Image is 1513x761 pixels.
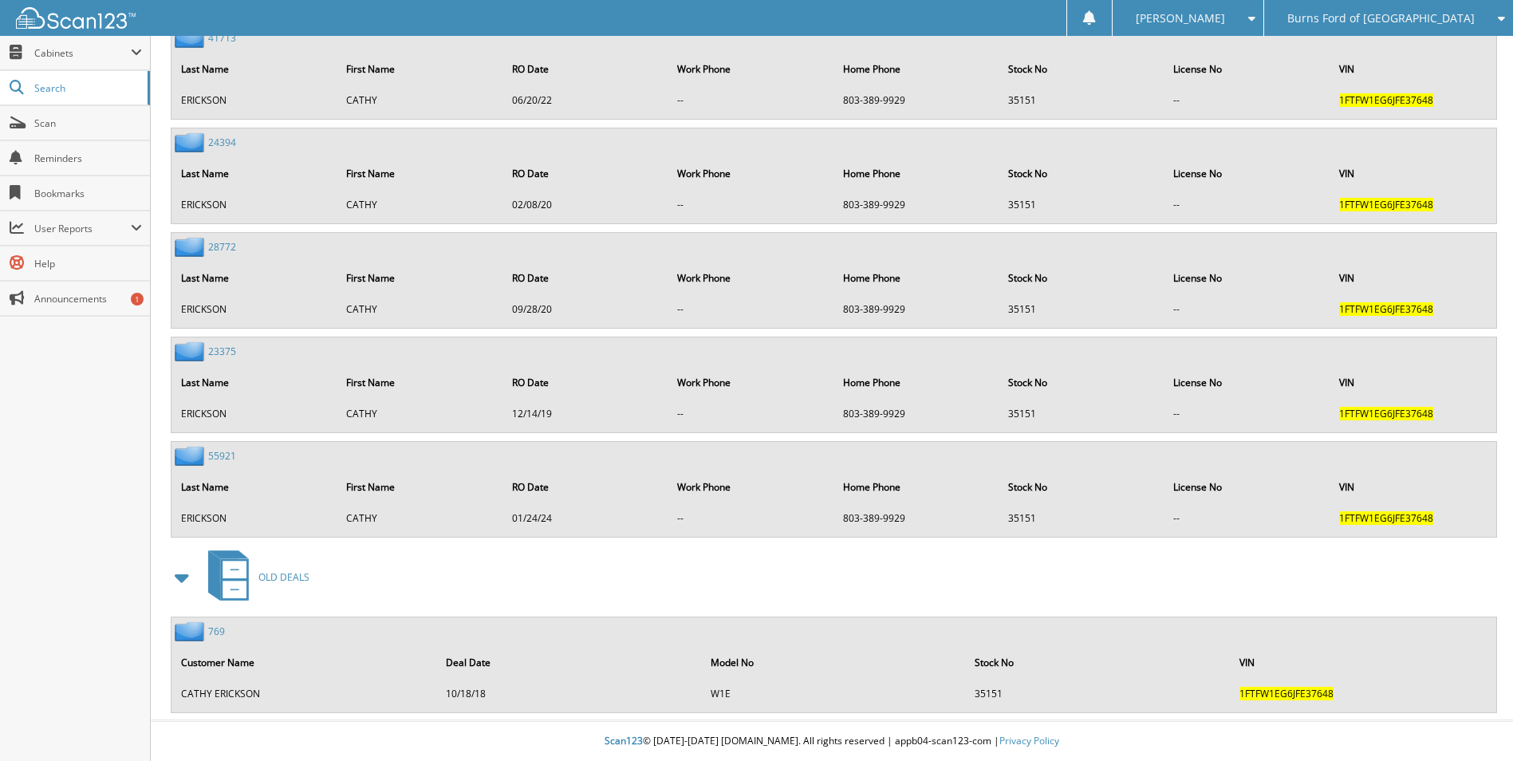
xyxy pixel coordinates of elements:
[34,187,142,200] span: Bookmarks
[504,87,668,113] td: 0 6 / 2 0 / 2 2
[1136,14,1225,23] span: [PERSON_NAME]
[173,505,337,531] td: E R I C K S O N
[175,237,208,257] img: folder2.png
[34,152,142,165] span: Reminders
[258,570,309,584] span: O L D D E A L S
[34,46,131,60] span: Cabinets
[1331,53,1495,85] th: VIN
[1339,93,1433,107] span: 1 F T F W 1 E G 6 J F E 3 7 6 4 8
[173,646,436,679] th: Customer Name
[1165,505,1329,531] td: --
[1165,400,1329,427] td: --
[669,505,833,531] td: --
[1231,646,1495,679] th: VIN
[338,87,502,113] td: C A T H Y
[1165,471,1329,503] th: License No
[1000,505,1164,531] td: 3 5 1 5 1
[967,646,1230,679] th: Stock No
[1287,14,1475,23] span: Burns Ford of [GEOGRAPHIC_DATA]
[173,680,436,707] td: C A T H Y E R I C K S O N
[504,296,668,322] td: 0 9 / 2 8 / 2 0
[1331,471,1495,503] th: VIN
[504,471,668,503] th: RO Date
[173,53,337,85] th: Last Name
[173,262,337,294] th: Last Name
[338,262,502,294] th: First Name
[1000,471,1164,503] th: Stock No
[173,296,337,322] td: E R I C K S O N
[835,87,999,113] td: 8 0 3 - 3 8 9 - 9 9 2 9
[208,136,236,149] a: 24394
[669,53,833,85] th: Work Phone
[151,722,1513,761] div: © [DATE]-[DATE] [DOMAIN_NAME]. All rights reserved | appb04-scan123-com |
[1165,191,1329,218] td: --
[338,471,502,503] th: First Name
[1000,296,1164,322] td: 3 5 1 5 1
[1239,687,1334,700] span: 1 F T F W 1 E G 6 J F E 3 7 6 4 8
[1165,53,1329,85] th: License No
[703,646,966,679] th: Model No
[669,366,833,399] th: Work Phone
[338,296,502,322] td: C A T H Y
[208,31,236,45] a: 41713
[669,471,833,503] th: Work Phone
[173,400,337,427] td: E R I C K S O N
[504,366,668,399] th: RO Date
[669,400,833,427] td: --
[1000,53,1164,85] th: Stock No
[504,191,668,218] td: 0 2 / 0 8 / 2 0
[669,157,833,190] th: Work Phone
[208,625,225,638] a: 769
[504,53,668,85] th: RO Date
[173,471,337,503] th: Last Name
[967,680,1230,707] td: 3 5 1 5 1
[504,400,668,427] td: 1 2 / 1 4 / 1 9
[1331,157,1495,190] th: VIN
[175,446,208,466] img: folder2.png
[338,157,502,190] th: First Name
[835,471,999,503] th: Home Phone
[504,505,668,531] td: 0 1 / 2 4 / 2 4
[703,680,966,707] td: W 1 E
[669,87,833,113] td: --
[835,53,999,85] th: Home Phone
[208,345,236,358] a: 23375
[175,621,208,641] img: folder2.png
[835,505,999,531] td: 8 0 3 - 3 8 9 - 9 9 2 9
[669,296,833,322] td: --
[1000,262,1164,294] th: Stock No
[438,680,701,707] td: 1 0 / 1 8 / 1 8
[1165,262,1329,294] th: License No
[173,366,337,399] th: Last Name
[1165,296,1329,322] td: --
[1165,157,1329,190] th: License No
[175,341,208,361] img: folder2.png
[504,157,668,190] th: RO Date
[1165,87,1329,113] td: --
[1339,511,1433,525] span: 1 F T F W 1 E G 6 J F E 3 7 6 4 8
[835,366,999,399] th: Home Phone
[1000,157,1164,190] th: Stock No
[835,296,999,322] td: 8 0 3 - 3 8 9 - 9 9 2 9
[1331,366,1495,399] th: VIN
[835,262,999,294] th: Home Phone
[16,7,136,29] img: scan123-logo-white.svg
[1331,262,1495,294] th: VIN
[1000,191,1164,218] td: 3 5 1 5 1
[605,734,643,747] span: Scan123
[1000,366,1164,399] th: Stock No
[835,157,999,190] th: Home Phone
[835,400,999,427] td: 8 0 3 - 3 8 9 - 9 9 2 9
[173,157,337,190] th: Last Name
[199,546,309,609] a: OLD DEALS
[338,191,502,218] td: C A T H Y
[34,222,131,235] span: User Reports
[438,646,701,679] th: Deal Date
[34,257,142,270] span: Help
[131,293,144,306] div: 1
[1165,366,1329,399] th: License No
[504,262,668,294] th: RO Date
[173,87,337,113] td: E R I C K S O N
[338,366,502,399] th: First Name
[175,132,208,152] img: folder2.png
